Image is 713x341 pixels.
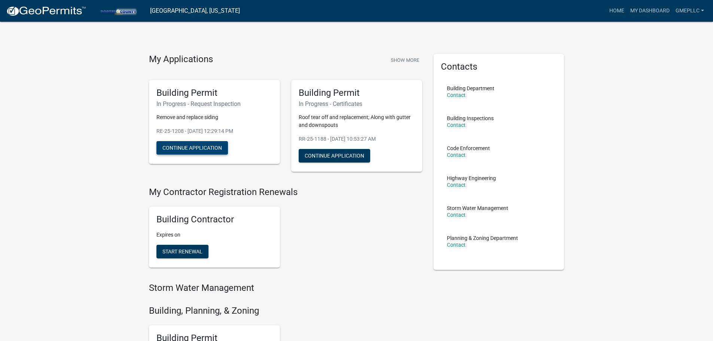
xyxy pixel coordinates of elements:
[299,135,415,143] p: RR-25-1188 - [DATE] 10:53:27 AM
[447,182,466,188] a: Contact
[156,127,272,135] p: RE-25-1208 - [DATE] 12:29:14 PM
[447,122,466,128] a: Contact
[447,212,466,218] a: Contact
[149,187,422,198] h4: My Contractor Registration Renewals
[447,176,496,181] p: Highway Engineering
[156,214,272,225] h5: Building Contractor
[149,305,422,316] h4: Building, Planning, & Zoning
[156,245,208,258] button: Start Renewal
[156,88,272,98] h5: Building Permit
[149,283,422,293] h4: Storm Water Management
[156,141,228,155] button: Continue Application
[447,92,466,98] a: Contact
[441,61,557,72] h5: Contacts
[447,235,518,241] p: Planning & Zoning Department
[447,242,466,248] a: Contact
[299,149,370,162] button: Continue Application
[447,86,494,91] p: Building Department
[156,231,272,239] p: Expires on
[150,4,240,17] a: [GEOGRAPHIC_DATA], [US_STATE]
[388,54,422,66] button: Show More
[627,4,673,18] a: My Dashboard
[673,4,707,18] a: Gmepllc
[299,100,415,107] h6: In Progress - Certificates
[162,249,202,255] span: Start Renewal
[156,113,272,121] p: Remove and replace siding
[299,113,415,129] p: Roof tear off and replacement; Along with gutter and downspouts
[149,187,422,274] wm-registration-list-section: My Contractor Registration Renewals
[299,88,415,98] h5: Building Permit
[92,6,144,16] img: Porter County, Indiana
[447,152,466,158] a: Contact
[156,100,272,107] h6: In Progress - Request Inspection
[447,116,494,121] p: Building Inspections
[447,205,508,211] p: Storm Water Management
[606,4,627,18] a: Home
[149,54,213,65] h4: My Applications
[447,146,490,151] p: Code Enforcement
